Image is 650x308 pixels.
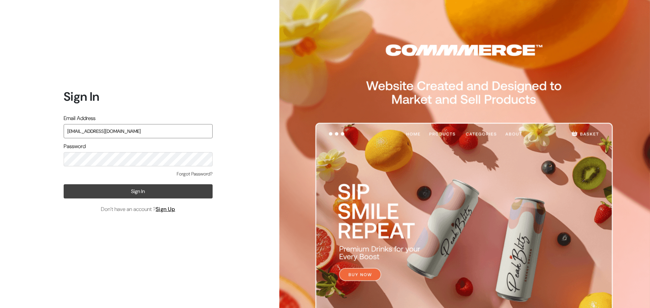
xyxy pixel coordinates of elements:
h1: Sign In [64,89,213,104]
label: Email Address [64,114,95,122]
a: Forgot Password? [177,170,213,177]
span: Don’t have an account ? [101,205,175,213]
label: Password [64,142,86,150]
button: Sign In [64,184,213,198]
a: Sign Up [156,206,175,213]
